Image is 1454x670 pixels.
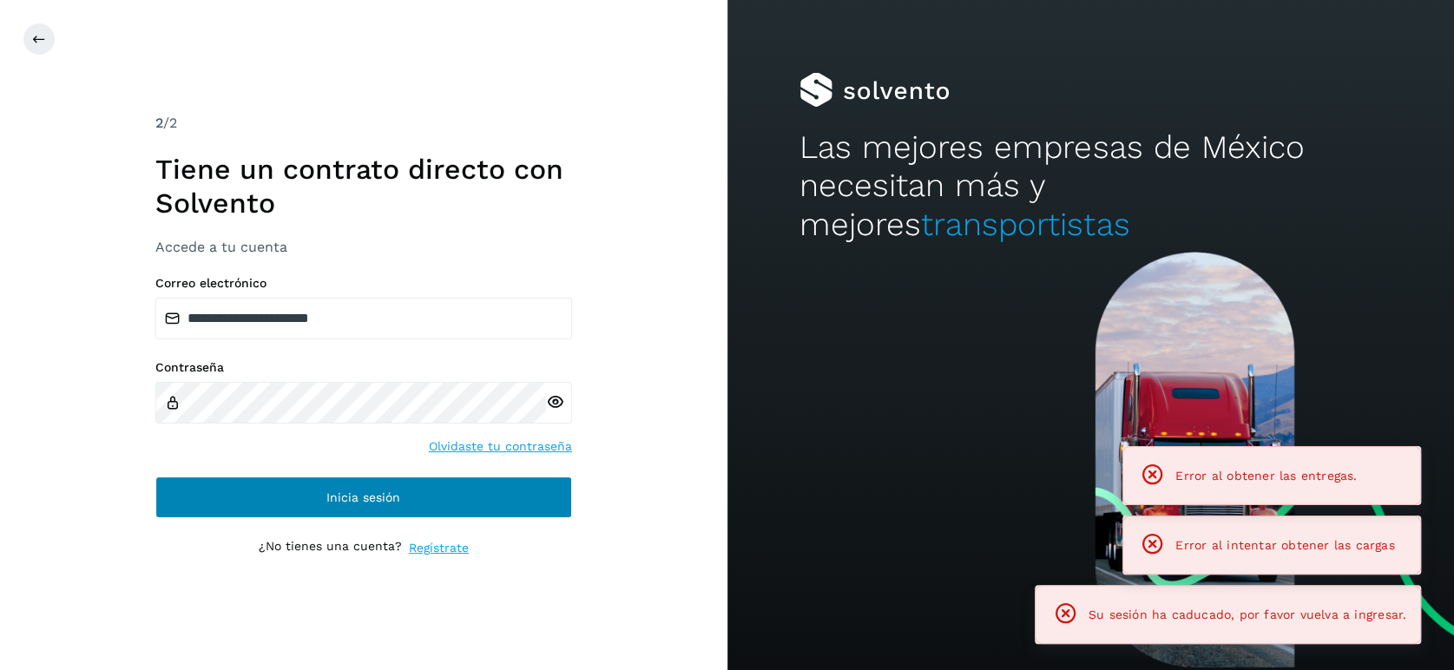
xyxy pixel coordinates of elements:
[155,476,572,518] button: Inicia sesión
[155,276,572,291] label: Correo electrónico
[155,360,572,375] label: Contraseña
[326,491,400,503] span: Inicia sesión
[409,539,469,557] a: Regístrate
[1089,608,1406,621] span: Su sesión ha caducado, por favor vuelva a ingresar.
[921,206,1129,243] span: transportistas
[1175,469,1357,483] span: Error al obtener las entregas.
[155,115,163,131] span: 2
[155,239,572,255] h3: Accede a tu cuenta
[155,153,572,220] h1: Tiene un contrato directo con Solvento
[1175,538,1394,552] span: Error al intentar obtener las cargas
[429,437,572,456] a: Olvidaste tu contraseña
[799,128,1381,244] h2: Las mejores empresas de México necesitan más y mejores
[155,113,572,134] div: /2
[259,539,402,557] p: ¿No tienes una cuenta?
